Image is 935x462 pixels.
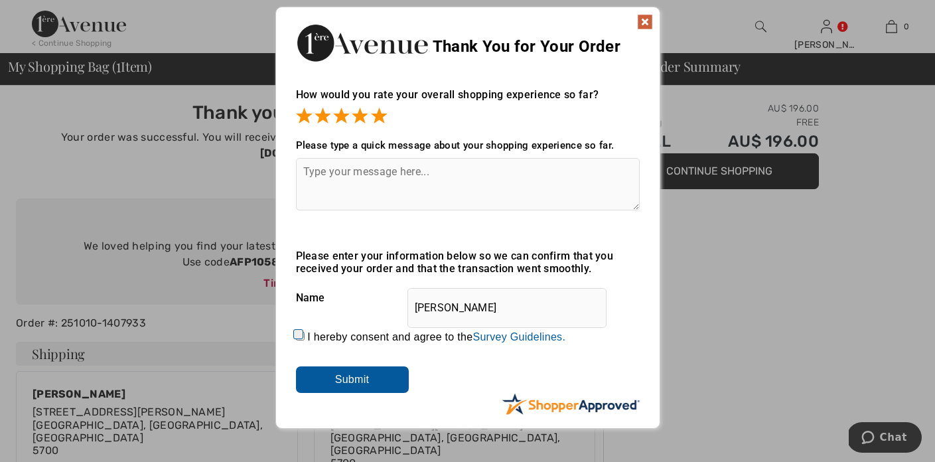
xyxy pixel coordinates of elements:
div: Name [296,281,640,315]
div: Please enter your information below so we can confirm that you received your order and that the t... [296,250,640,275]
input: Submit [296,366,409,393]
img: x [637,14,653,30]
span: Thank You for Your Order [433,37,620,56]
label: I hereby consent and agree to the [307,331,565,343]
img: Thank You for Your Order [296,21,429,65]
div: How would you rate your overall shopping experience so far? [296,75,640,126]
span: Chat [31,9,58,21]
a: Survey Guidelines. [472,331,565,343]
div: Please type a quick message about your shopping experience so far. [296,139,640,151]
